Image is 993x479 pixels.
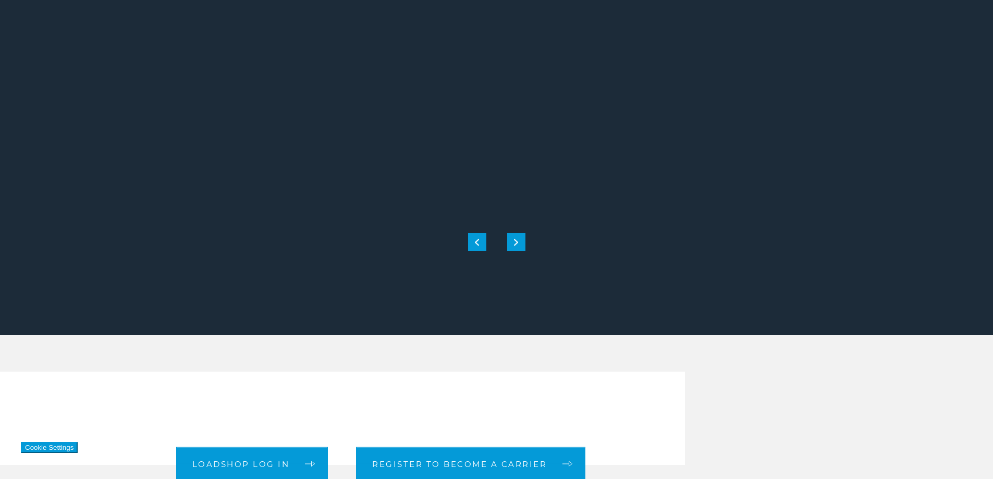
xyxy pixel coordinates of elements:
img: next slide [514,239,518,245]
span: Register to become a carrier [372,460,547,468]
span: Loadshop log in [192,460,290,468]
img: previous slide [475,239,479,245]
button: Cookie Settings [21,442,78,453]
